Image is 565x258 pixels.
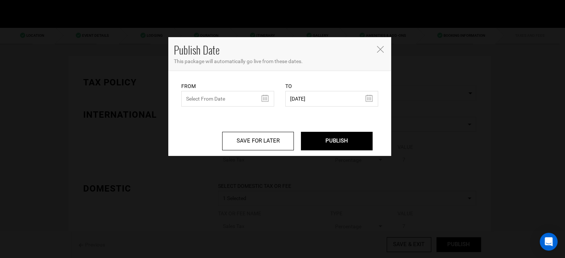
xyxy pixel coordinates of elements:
input: PUBLISH [301,132,373,150]
input: SAVE FOR LATER [222,132,294,150]
button: Close [376,45,384,53]
input: Select End Date [285,91,378,107]
label: From [181,82,196,90]
label: To [285,82,292,90]
h4: Publish Date [174,43,371,58]
div: Open Intercom Messenger [540,233,558,251]
p: This package will automatically go live from these dates. [174,58,386,65]
input: Select From Date [181,91,274,107]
